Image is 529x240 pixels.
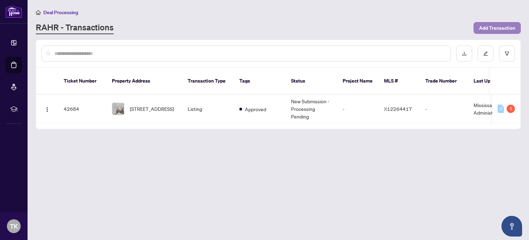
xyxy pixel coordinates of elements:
[337,68,378,95] th: Project Name
[501,216,522,237] button: Open asap
[234,68,286,95] th: Tags
[479,22,515,33] span: Add Transaction
[420,95,468,123] td: -
[468,68,520,95] th: Last Updated By
[378,68,420,95] th: MLS #
[182,68,234,95] th: Transaction Type
[337,95,378,123] td: -
[42,103,53,114] button: Logo
[182,95,234,123] td: Listing
[36,10,41,15] span: home
[420,68,468,95] th: Trade Number
[505,51,509,56] span: filter
[6,5,22,18] img: logo
[245,105,266,113] span: Approved
[10,221,18,231] span: TK
[499,46,515,61] button: filter
[474,22,521,34] button: Add Transaction
[462,51,467,56] span: download
[44,107,50,112] img: Logo
[498,105,504,113] div: 0
[36,22,114,34] a: RAHR - Transactions
[58,68,106,95] th: Ticket Number
[106,68,182,95] th: Property Address
[483,51,488,56] span: edit
[43,9,78,16] span: Deal Processing
[286,95,337,123] td: New Submission - Processing Pending
[468,95,520,123] td: Mississauga Administrator
[58,95,106,123] td: 42684
[478,46,494,61] button: edit
[456,46,472,61] button: download
[507,105,515,113] div: 1
[286,68,337,95] th: Status
[384,106,412,112] span: X12264417
[130,105,174,113] span: [STREET_ADDRESS]
[112,103,124,115] img: thumbnail-img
